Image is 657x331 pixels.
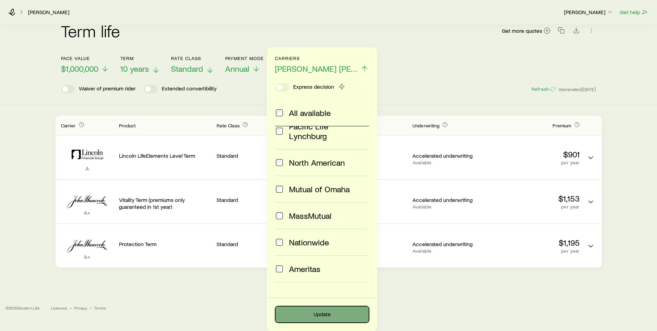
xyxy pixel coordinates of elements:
span: • [70,305,71,311]
p: Waiver of premium rider [79,85,136,93]
p: [PERSON_NAME] [564,9,614,16]
span: Rate Class [217,123,240,128]
a: Terms [94,305,106,311]
p: Vitality Term (premiums only guaranteed in 1st year) [119,196,211,210]
a: [PERSON_NAME] [28,9,70,16]
h2: Term life [61,22,120,39]
p: Available [412,160,482,165]
p: © 2025 Modern Life [6,305,40,311]
button: Refresh [531,86,556,93]
span: Standard [171,64,203,74]
p: Rate Class [171,56,214,61]
p: $901 [487,149,580,159]
p: Available [412,248,482,254]
p: Available [412,204,482,210]
p: Protection Term [119,241,211,247]
span: Annual [225,64,249,74]
a: Download CSV [571,28,581,35]
button: Payment ModeAnnual [225,56,264,74]
button: [PERSON_NAME] [564,8,614,17]
a: Privacy [74,305,87,311]
p: Standard [217,241,286,247]
p: Lincoln LifeElements Level Term [119,152,211,159]
p: Accelerated underwriting [412,152,482,159]
p: A+ [61,253,113,260]
button: Face value$1,000,000 [61,56,109,74]
p: Standard [217,152,286,159]
p: Face value [61,56,109,61]
p: per year [487,160,580,165]
p: per year [487,204,580,210]
button: Carriers[PERSON_NAME] [PERSON_NAME] +1 [275,56,369,74]
span: Premium [553,123,571,128]
p: Accelerated underwriting [412,241,482,247]
button: Get help [619,8,649,16]
span: [DATE] [582,86,596,93]
span: $1,000,000 [61,64,98,74]
p: $1,153 [487,194,580,203]
div: Term quotes [56,116,602,267]
p: Standard [217,196,286,203]
p: $1,195 [487,238,580,247]
button: Rate ClassStandard [171,56,214,74]
span: • [90,305,91,311]
span: Underwriting [412,123,439,128]
span: 10 years [120,64,149,74]
span: Get more quotes [502,28,542,33]
p: Payment Mode [225,56,264,61]
p: Extended convertibility [162,85,217,93]
p: A [61,165,113,172]
span: Product [119,123,136,128]
p: Term [120,56,160,61]
p: A+ [61,209,113,216]
a: Get more quotes [501,27,551,35]
span: [PERSON_NAME] [PERSON_NAME] +1 [275,64,358,74]
p: Accelerated underwriting [412,196,482,203]
p: Carriers [275,56,369,61]
span: Generated [559,86,596,93]
p: per year [487,248,580,254]
a: Licenses [51,305,67,311]
span: Carrier [61,123,76,128]
button: Term10 years [120,56,160,74]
